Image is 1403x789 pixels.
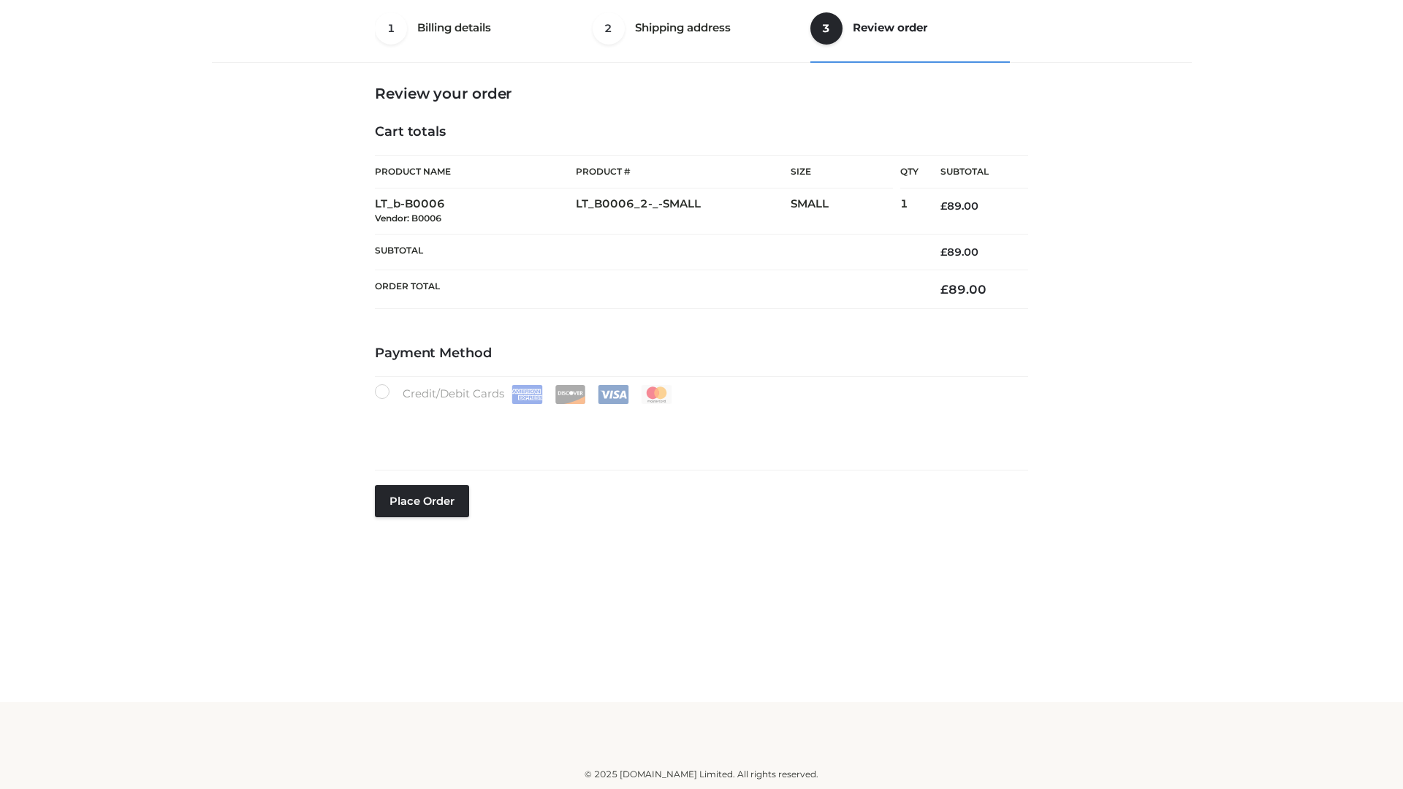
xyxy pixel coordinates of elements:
button: Place order [375,485,469,517]
th: Product # [576,155,791,188]
th: Subtotal [375,234,919,270]
td: LT_B0006_2-_-SMALL [576,188,791,235]
iframe: Secure payment input frame [372,401,1025,454]
span: £ [940,199,947,213]
label: Credit/Debit Cards [375,384,674,404]
h4: Payment Method [375,346,1028,362]
div: © 2025 [DOMAIN_NAME] Limited. All rights reserved. [217,767,1186,782]
th: Product Name [375,155,576,188]
th: Subtotal [919,156,1028,188]
h3: Review your order [375,85,1028,102]
small: Vendor: B0006 [375,213,441,224]
th: Order Total [375,270,919,309]
img: Amex [512,385,543,404]
img: Discover [555,385,586,404]
img: Visa [598,385,629,404]
bdi: 89.00 [940,199,978,213]
bdi: 89.00 [940,282,986,297]
bdi: 89.00 [940,245,978,259]
th: Size [791,156,893,188]
h4: Cart totals [375,124,1028,140]
td: SMALL [791,188,900,235]
td: LT_b-B0006 [375,188,576,235]
span: £ [940,282,948,297]
td: 1 [900,188,919,235]
span: £ [940,245,947,259]
img: Mastercard [641,385,672,404]
th: Qty [900,155,919,188]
